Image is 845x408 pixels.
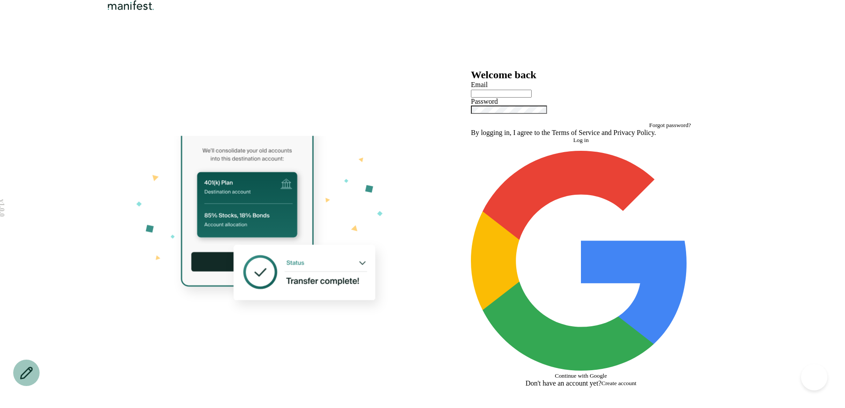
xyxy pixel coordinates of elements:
[471,129,691,137] p: By logging in, I agree to the and .
[555,372,607,379] span: Continue with Google
[602,380,637,387] button: Create account
[552,129,600,136] a: Terms of Service
[471,137,691,144] button: Log in
[614,129,654,136] a: Privacy Policy
[471,81,488,88] label: Email
[573,137,588,143] span: Log in
[649,122,691,129] button: Forgot password?
[525,379,602,387] span: Don't have an account yet?
[471,69,691,81] h2: Welcome back
[649,122,691,128] span: Forgot password?
[471,151,691,379] button: Continue with Google
[801,364,827,390] iframe: Toggle Customer Support
[471,98,498,105] label: Password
